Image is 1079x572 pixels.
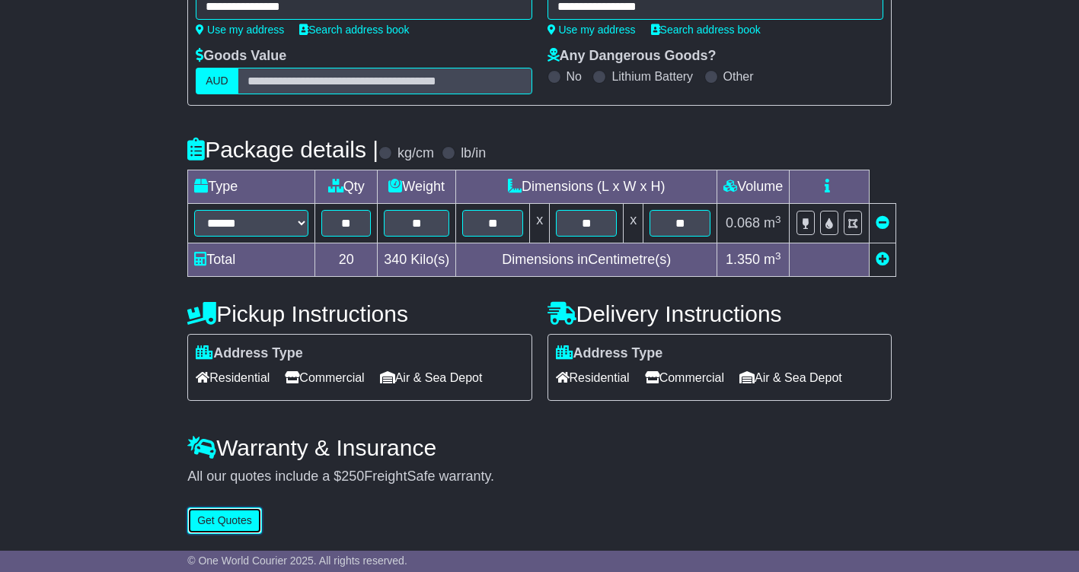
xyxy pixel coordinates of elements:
[299,24,409,36] a: Search address book
[187,507,262,534] button: Get Quotes
[775,250,781,262] sup: 3
[378,170,456,204] td: Weight
[187,137,378,162] h4: Package details |
[547,24,636,36] a: Use my address
[196,24,284,36] a: Use my address
[461,145,486,162] label: lb/in
[764,215,781,230] span: m
[187,301,532,326] h4: Pickup Instructions
[876,252,889,267] a: Add new item
[196,366,270,389] span: Residential
[775,214,781,225] sup: 3
[726,215,760,230] span: 0.068
[547,301,892,326] h4: Delivery Instructions
[764,252,781,267] span: m
[567,69,582,84] label: No
[196,68,238,94] label: AUD
[285,366,364,389] span: Commercial
[624,204,643,243] td: x
[315,243,378,277] td: 20
[530,204,550,243] td: x
[651,24,761,36] a: Search address book
[341,469,364,484] span: 250
[717,170,790,204] td: Volume
[726,252,760,267] span: 1.350
[378,243,456,277] td: Kilo(s)
[723,69,754,84] label: Other
[196,48,286,65] label: Goods Value
[547,48,717,65] label: Any Dangerous Goods?
[556,345,663,362] label: Address Type
[645,366,724,389] span: Commercial
[456,243,717,277] td: Dimensions in Centimetre(s)
[611,69,693,84] label: Lithium Battery
[456,170,717,204] td: Dimensions (L x W x H)
[187,555,407,567] span: © One World Courier 2025. All rights reserved.
[380,366,483,389] span: Air & Sea Depot
[188,243,315,277] td: Total
[556,366,630,389] span: Residential
[187,469,892,485] div: All our quotes include a $ FreightSafe warranty.
[187,435,892,460] h4: Warranty & Insurance
[315,170,378,204] td: Qty
[876,215,889,230] a: Remove this item
[196,345,303,362] label: Address Type
[188,170,315,204] td: Type
[384,252,407,267] span: 340
[397,145,434,162] label: kg/cm
[739,366,842,389] span: Air & Sea Depot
